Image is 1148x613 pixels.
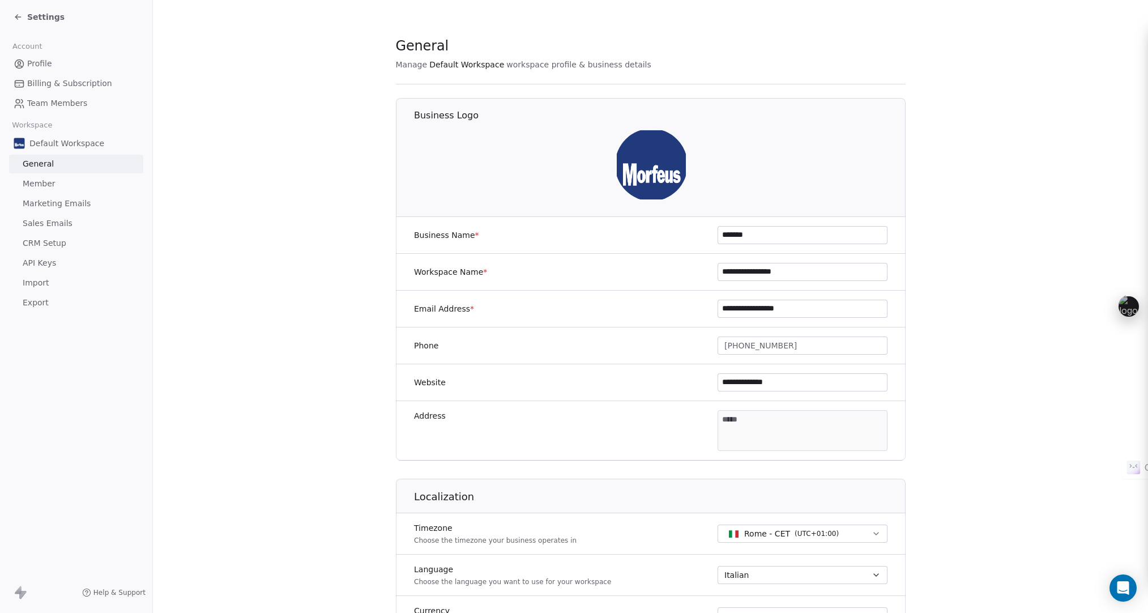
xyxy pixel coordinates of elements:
span: General [23,158,54,170]
span: API Keys [23,257,56,269]
a: API Keys [9,254,143,273]
span: Sales Emails [23,218,72,229]
button: [PHONE_NUMBER] [718,337,887,355]
label: Phone [414,340,438,351]
span: Marketing Emails [23,198,91,210]
span: Export [23,297,49,309]
span: Default Workspace [29,138,104,149]
span: Member [23,178,56,190]
span: Help & Support [93,588,146,597]
h1: Localization [414,490,906,504]
img: Marchio%20hight.jpg [614,129,687,201]
span: workspace profile & business details [506,59,651,70]
span: Rome - CET [744,528,790,539]
a: Export [9,293,143,312]
a: CRM Setup [9,234,143,253]
span: Team Members [27,97,87,109]
a: Sales Emails [9,214,143,233]
div: Open Intercom Messenger [1109,574,1137,602]
span: Import [23,277,49,289]
span: Profile [27,58,52,70]
label: Business Name [414,229,479,241]
label: Workspace Name [414,266,487,278]
span: Billing & Subscription [27,78,112,90]
span: Italian [724,569,749,581]
a: Settings [14,11,65,23]
a: Marketing Emails [9,194,143,213]
a: Member [9,174,143,193]
p: Choose the language you want to use for your workspace [414,577,611,586]
a: Team Members [9,94,143,113]
label: Address [414,410,446,422]
span: Workspace [7,117,57,134]
span: ( UTC+01:00 ) [795,529,839,539]
span: CRM Setup [23,237,66,249]
a: General [9,155,143,173]
a: Help & Support [82,588,146,597]
a: Import [9,274,143,292]
button: Rome - CET(UTC+01:00) [718,525,887,543]
a: Profile [9,54,143,73]
h1: Business Logo [414,109,906,122]
span: Manage [396,59,428,70]
span: Account [7,38,47,55]
span: [PHONE_NUMBER] [724,340,797,352]
label: Timezone [414,522,577,534]
p: Choose the timezone your business operates in [414,536,577,545]
img: Marchio%20hight.jpg [14,138,25,149]
a: Billing & Subscription [9,74,143,93]
span: General [396,37,449,54]
label: Email Address [414,303,474,314]
span: Settings [27,11,65,23]
label: Language [414,564,611,575]
label: Website [414,377,446,388]
span: Default Workspace [429,59,504,70]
